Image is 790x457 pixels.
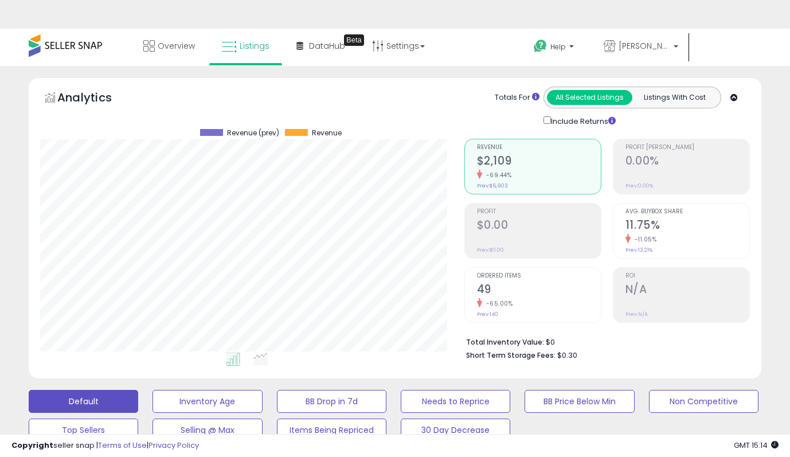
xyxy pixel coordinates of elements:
a: Help [525,30,585,66]
span: 2025-09-8 15:14 GMT [734,440,779,451]
strong: Copyright [11,440,53,451]
button: 30 Day Decrease [401,419,510,442]
small: -69.44% [482,171,512,179]
span: DataHub [309,40,345,52]
span: Avg. Buybox Share [625,209,749,215]
small: Prev: 0.00% [625,182,653,189]
h5: Analytics [57,89,134,108]
small: Prev: $6,903 [477,182,508,189]
h2: $2,109 [477,154,601,170]
span: Revenue [312,129,342,137]
h2: $0.00 [477,218,601,234]
div: Tooltip anchor [344,34,364,46]
div: Include Returns [535,114,629,127]
h2: 0.00% [625,154,749,170]
small: -65.00% [482,299,513,308]
a: DataHub [288,29,354,63]
span: Ordered Items [477,273,601,279]
button: Items Being Repriced [277,419,386,442]
a: Overview [135,29,204,63]
span: Overview [158,40,195,52]
button: Top Sellers [29,419,138,442]
span: ROI [625,273,749,279]
a: [PERSON_NAME] Products [595,29,687,66]
span: Revenue [477,144,601,151]
small: Prev: N/A [625,311,648,318]
span: [PERSON_NAME] Products [619,40,670,52]
small: -11.05% [631,235,657,244]
button: BB Drop in 7d [277,390,386,413]
small: Prev: 140 [477,311,498,318]
h2: 11.75% [625,218,749,234]
span: Revenue (prev) [227,129,279,137]
button: All Selected Listings [547,90,632,105]
div: Totals For [495,92,539,103]
span: Listings [240,40,269,52]
h2: 49 [477,283,601,298]
button: BB Price Below Min [525,390,634,413]
b: Short Term Storage Fees: [466,350,556,360]
div: seller snap | | [11,440,199,451]
span: $0.30 [557,350,577,361]
b: Total Inventory Value: [466,337,544,347]
span: Profit [PERSON_NAME] [625,144,749,151]
a: Listings [213,29,278,63]
small: Prev: $0.00 [477,247,504,253]
button: Needs to Reprice [401,390,510,413]
button: Default [29,390,138,413]
h2: N/A [625,283,749,298]
button: Inventory Age [152,390,262,413]
button: Selling @ Max [152,419,262,442]
button: Listings With Cost [632,90,717,105]
a: Settings [363,29,433,63]
button: Non Competitive [649,390,758,413]
a: Terms of Use [98,440,147,451]
span: Profit [477,209,601,215]
span: Help [550,42,566,52]
i: Get Help [533,39,547,53]
a: Privacy Policy [148,440,199,451]
small: Prev: 13.21% [625,247,652,253]
li: $0 [466,334,741,348]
